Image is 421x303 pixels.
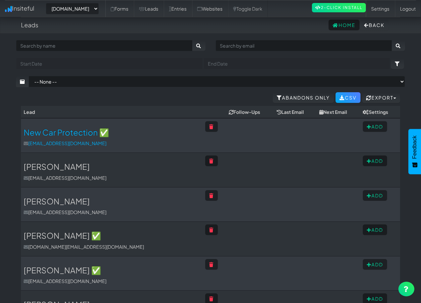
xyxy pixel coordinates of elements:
p: [DOMAIN_NAME][EMAIL_ADDRESS][DOMAIN_NAME] [24,243,200,250]
h3: [PERSON_NAME] ✅ [24,231,200,240]
p: [EMAIL_ADDRESS][DOMAIN_NAME] [24,209,200,215]
p: [EMAIL_ADDRESS][DOMAIN_NAME] [24,140,200,147]
img: icon.png [5,6,12,12]
input: Start Date [16,58,203,69]
h3: [PERSON_NAME] [24,162,200,171]
a: Abandons Only [273,92,334,103]
th: Settings [360,106,400,118]
th: Last Email [274,106,317,118]
a: Leads [134,0,164,17]
h3: New Car Protection ✅ [24,128,200,137]
th: Lead [21,106,203,118]
button: Add [363,190,387,201]
a: Websites [192,0,228,17]
button: Add [363,121,387,132]
input: Search by name [16,40,193,51]
h4: Leads [21,22,38,28]
a: 2-Click Install [312,3,366,12]
button: Feedback - Show survey [408,129,421,174]
a: [PERSON_NAME] ✅[EMAIL_ADDRESS][DOMAIN_NAME] [24,266,200,284]
button: Export [362,92,400,103]
a: CSV [336,92,360,103]
a: [PERSON_NAME][EMAIL_ADDRESS][DOMAIN_NAME] [24,162,200,181]
a: [PERSON_NAME] ✅[DOMAIN_NAME][EMAIL_ADDRESS][DOMAIN_NAME] [24,231,200,250]
h3: [PERSON_NAME] ✅ [24,266,200,274]
a: Settings [366,0,395,17]
th: Next Email [317,106,360,118]
input: End Date [204,58,390,69]
span: Feedback [412,136,418,159]
h3: [PERSON_NAME] [24,197,200,205]
a: New Car Protection ✅[EMAIL_ADDRESS][DOMAIN_NAME] [24,128,200,147]
button: Add [363,259,387,270]
a: Home [329,20,359,30]
th: Follow-Ups [226,106,274,118]
button: Add [363,155,387,166]
button: Add [363,224,387,235]
a: Entries [164,0,192,17]
a: Logout [395,0,421,17]
a: Toggle Dark [228,0,268,17]
p: [EMAIL_ADDRESS][DOMAIN_NAME] [24,174,200,181]
button: Back [360,20,388,30]
p: [EMAIL_ADDRESS][DOMAIN_NAME] [24,278,200,284]
a: Forms [105,0,134,17]
a: [PERSON_NAME][EMAIL_ADDRESS][DOMAIN_NAME] [24,197,200,215]
input: Search by email [215,40,392,51]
